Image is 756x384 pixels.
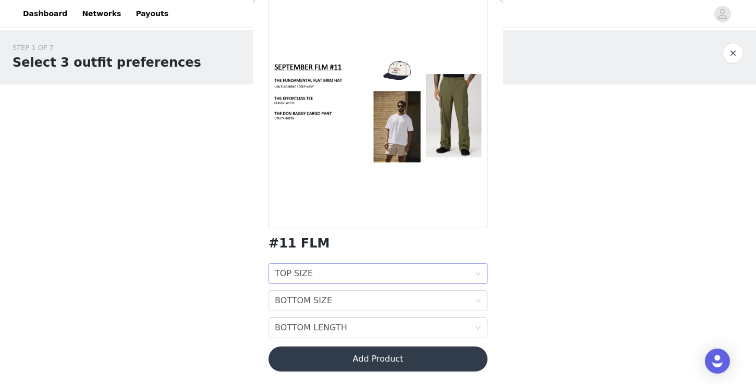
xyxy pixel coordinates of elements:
[269,346,487,371] button: Add Product
[275,264,313,283] div: TOP SIZE
[475,270,481,278] i: icon: down
[275,318,347,338] div: BOTTOM LENGTH
[475,298,481,305] i: icon: down
[475,325,481,332] i: icon: down
[717,6,727,22] div: avatar
[76,2,127,26] a: Networks
[13,43,201,53] div: STEP 1 OF 7
[705,349,730,374] div: Open Intercom Messenger
[269,237,330,251] h1: #11 FLM
[129,2,175,26] a: Payouts
[17,2,74,26] a: Dashboard
[13,53,201,72] h1: Select 3 outfit preferences
[275,291,332,311] div: BOTTOM SIZE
